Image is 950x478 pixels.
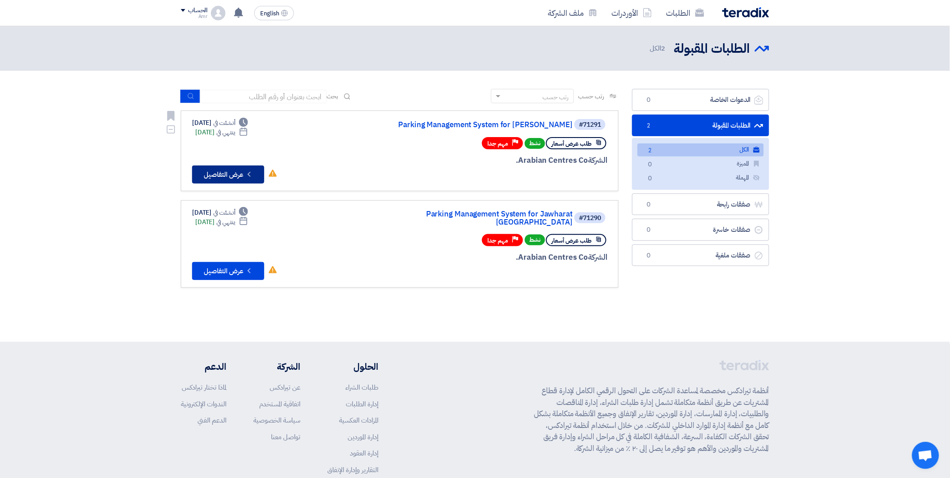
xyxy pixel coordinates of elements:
img: profile_test.png [211,6,225,20]
span: 0 [645,160,656,170]
span: الشركة [588,252,608,263]
a: اتفاقية المستخدم [259,399,300,409]
a: صفقات رابحة0 [632,193,769,216]
span: 0 [643,225,654,234]
a: طلبات الشراء [345,382,378,392]
li: الحلول [327,360,378,373]
span: الشركة [588,155,608,166]
a: سياسة الخصوصية [253,415,300,425]
span: 2 [643,121,654,130]
div: Amr [181,14,207,19]
a: المزادات العكسية [339,415,378,425]
li: الدعم [181,360,226,373]
a: عن تيرادكس [270,382,300,392]
span: أنشئت في [213,118,235,128]
span: طلب عرض أسعار [551,236,592,245]
span: English [260,10,279,17]
div: الحساب [188,7,207,14]
a: الدعم الفني [197,415,226,425]
div: Arabian Centres Co. [390,155,607,166]
a: تواصل معنا [271,432,300,442]
a: ملف الشركة [541,2,605,23]
li: الشركة [253,360,300,373]
div: رتب حسب [543,92,569,102]
span: رتب حسب [578,92,604,101]
div: [DATE] [192,118,248,128]
div: #71291 [579,122,601,128]
span: الكل [650,43,667,54]
span: نشط [525,138,545,149]
a: لماذا تختار تيرادكس [182,382,226,392]
span: 0 [643,96,654,105]
button: عرض التفاصيل [192,262,264,280]
span: أنشئت في [213,208,235,217]
span: مهم جدا [487,236,508,245]
a: المهملة [638,171,764,184]
a: الكل [638,143,764,156]
div: #71290 [579,215,601,221]
button: English [254,6,294,20]
a: الطلبات [659,2,711,23]
span: نشط [525,234,545,245]
a: المميزة [638,157,764,170]
a: الدعوات الخاصة0 [632,89,769,111]
span: مهم جدا [487,139,508,148]
div: Arabian Centres Co. [390,252,607,263]
h2: الطلبات المقبولة [674,40,750,58]
p: أنظمة تيرادكس مخصصة لمساعدة الشركات على التحول الرقمي الكامل لإدارة قطاع المشتريات عن طريق أنظمة ... [534,385,769,454]
span: طلب عرض أسعار [551,139,592,148]
div: Open chat [912,442,939,469]
span: بحث [326,92,338,101]
div: [DATE] [192,208,248,217]
span: ينتهي في [216,128,235,137]
div: [DATE] [195,217,248,227]
a: الأوردرات [605,2,659,23]
span: 0 [645,174,656,184]
img: Teradix logo [722,7,769,18]
span: ينتهي في [216,217,235,227]
input: ابحث بعنوان أو رقم الطلب [200,90,326,103]
button: عرض التفاصيل [192,165,264,184]
span: 2 [661,43,665,53]
span: 2 [645,146,656,156]
a: إدارة الطلبات [346,399,378,409]
a: إدارة الموردين [348,432,378,442]
a: Parking Management System for Jawharat [GEOGRAPHIC_DATA] [392,210,573,226]
a: التقارير وإدارة الإنفاق [327,465,378,475]
a: الندوات الإلكترونية [181,399,226,409]
a: إدارة العقود [350,448,378,458]
a: الطلبات المقبولة2 [632,115,769,137]
a: Parking Management System for [PERSON_NAME] [392,121,573,129]
span: 0 [643,200,654,209]
a: صفقات خاسرة0 [632,219,769,241]
span: 0 [643,251,654,260]
a: صفقات ملغية0 [632,244,769,267]
div: [DATE] [195,128,248,137]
